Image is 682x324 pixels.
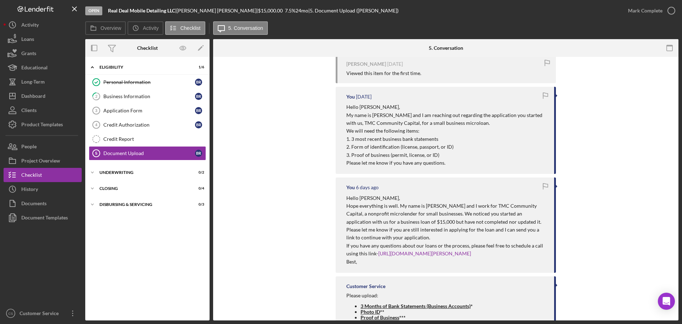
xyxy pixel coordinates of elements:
[21,139,37,155] div: People
[180,25,201,31] label: Checklist
[346,194,547,202] p: Hello [PERSON_NAME],
[128,21,163,35] button: Activity
[21,32,34,48] div: Loans
[346,111,547,127] p: My name is [PERSON_NAME] and I am reaching out regarding the application you started with us, TMC...
[21,154,60,170] div: Project Overview
[346,202,547,242] p: Hope everything is well. My name is [PERSON_NAME] and I work for TMC Community Capital, a nonprof...
[4,18,82,32] button: Activity
[356,185,379,190] time: 2025-08-12 19:00
[346,258,547,266] p: Best,
[308,8,399,14] div: | 5. Document Upload ([PERSON_NAME])
[177,8,258,14] div: [PERSON_NAME] [PERSON_NAME] |
[21,211,68,227] div: Document Templates
[21,18,39,34] div: Activity
[18,306,64,322] div: Customer Service
[195,150,202,157] div: B R
[378,250,471,256] a: [URL][DOMAIN_NAME][PERSON_NAME]
[99,170,186,175] div: Underwriting
[346,94,355,100] div: You
[628,4,662,18] div: Mark Complete
[4,103,82,117] button: Clients
[195,107,202,114] div: B R
[8,312,13,315] text: CS
[191,170,204,175] div: 0 / 2
[85,21,126,35] button: Overview
[346,185,355,190] div: You
[4,60,82,75] a: Educational
[89,146,206,160] a: 5Document UploadBR
[103,150,195,156] div: Document Upload
[346,242,547,258] p: If you have any questions about our loans or the process, please feel free to schedule a call usi...
[361,303,471,309] span: 3 Months of Bank Statements (Business Accounts)
[346,151,547,159] p: 3. Proof of business (permit, license, or ID)
[4,75,82,89] button: Long-Term
[195,93,202,100] div: B R
[21,46,36,62] div: Grants
[95,151,97,155] tspan: 5
[621,4,678,18] button: Mark Complete
[346,283,385,289] div: Customer Service
[101,25,121,31] label: Overview
[658,293,675,310] div: Open Intercom Messenger
[108,8,177,14] div: |
[346,135,547,143] p: 1. 3 most recent business bank statements
[89,89,206,103] a: 2Business InformationBR
[103,108,195,113] div: Application Form
[4,182,82,196] a: History
[195,121,202,128] div: B R
[103,122,195,128] div: Credit Authorization
[89,118,206,132] a: 4Credit AuthorizationBR
[258,8,285,14] div: $15,000.00
[191,202,204,207] div: 0 / 3
[21,196,47,212] div: Documents
[346,61,386,67] div: [PERSON_NAME]
[296,8,308,14] div: 24 mo
[99,65,186,69] div: Eligibility
[346,127,547,135] p: We will need the following items:
[361,314,399,320] u: Proof of Business
[85,6,102,15] div: Open
[103,94,195,99] div: Business Information
[21,182,38,198] div: History
[4,306,82,320] button: CSCustomer Service
[21,60,48,76] div: Educational
[137,45,158,51] div: Checklist
[4,117,82,132] button: Product Templates
[4,32,82,46] button: Loans
[21,103,37,119] div: Clients
[89,75,206,89] a: Personal InformationBR
[4,196,82,211] button: Documents
[21,168,42,184] div: Checklist
[89,132,206,146] a: Credit Report
[99,186,186,191] div: Closing
[429,45,463,51] div: 5. Conversation
[103,136,206,142] div: Credit Report
[346,143,547,151] p: 2. Form of identification (license, passport, or ID)
[4,211,82,225] button: Document Templates
[228,25,263,31] label: 5. Conversation
[95,94,97,99] tspan: 2
[4,154,82,168] button: Project Overview
[4,89,82,103] button: Dashboard
[4,168,82,182] button: Checklist
[103,79,195,85] div: Personal Information
[346,70,421,76] div: Viewed this item for the first time.
[191,186,204,191] div: 0 / 4
[4,46,82,60] a: Grants
[4,139,82,154] button: People
[285,8,296,14] div: 7.5 %
[108,7,175,14] b: Real Deal Mobile Detailing LLC
[387,61,403,67] time: 2025-08-14 03:07
[346,103,547,111] p: Hello [PERSON_NAME],
[99,202,186,207] div: Disbursing & Servicing
[191,65,204,69] div: 1 / 6
[213,21,268,35] button: 5. Conversation
[346,293,547,298] div: Please upload:
[143,25,158,31] label: Activity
